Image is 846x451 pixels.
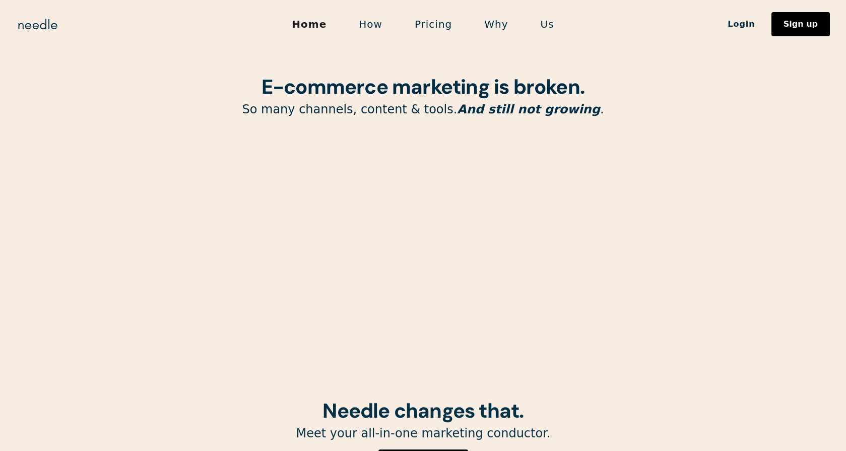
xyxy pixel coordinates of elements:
a: Us [525,14,570,35]
p: Meet your all-in-one marketing conductor. [166,426,680,441]
strong: Needle changes that. [322,398,524,424]
a: Home [276,14,343,35]
em: And still not growing [457,102,600,116]
a: Sign up [771,12,830,36]
strong: E-commerce marketing is broken. [262,74,584,100]
a: Login [711,16,771,33]
a: Why [468,14,524,35]
a: Pricing [399,14,468,35]
div: Sign up [784,20,818,28]
p: So many channels, content & tools. . [166,102,680,117]
a: How [343,14,399,35]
